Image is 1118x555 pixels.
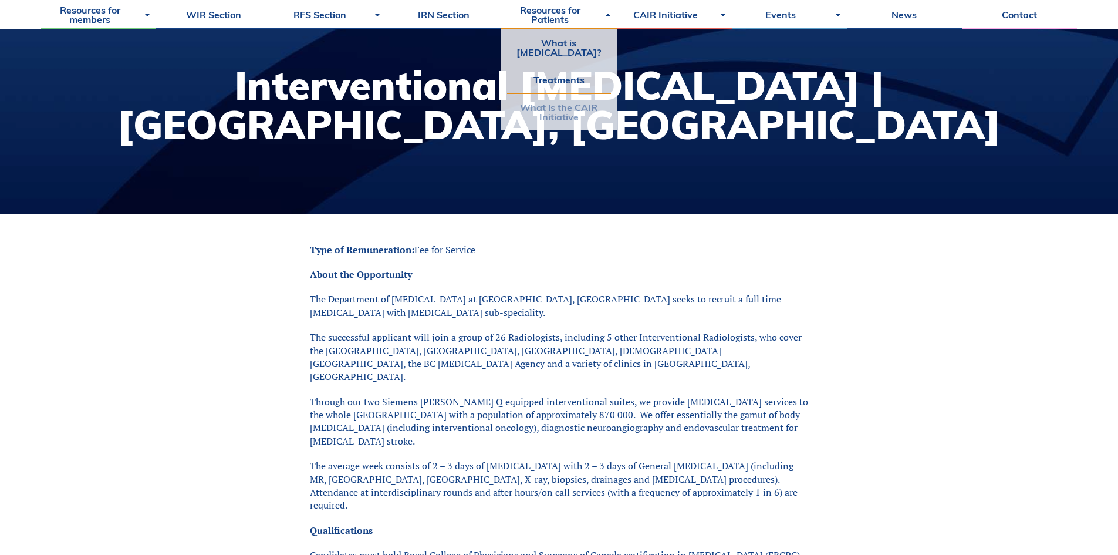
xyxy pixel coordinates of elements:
strong: About the Opportunity [310,268,412,281]
p: The average week consists of 2 – 3 days of [MEDICAL_DATA] with 2 – 3 days of General [MEDICAL_DAT... [310,459,809,512]
h1: Interventional [MEDICAL_DATA] | [GEOGRAPHIC_DATA], [GEOGRAPHIC_DATA] [12,66,1106,144]
p: Through our two Siemens [PERSON_NAME] Q equipped interventional suites, we provide [MEDICAL_DATA]... [310,395,809,448]
a: Treatments [507,66,610,93]
p: Fee for Service [310,243,809,256]
strong: Type of Remuneration: [310,243,414,256]
a: What is the CAIR Initiative [507,94,610,130]
p: The Department of [MEDICAL_DATA] at [GEOGRAPHIC_DATA], [GEOGRAPHIC_DATA] seeks to recruit a full ... [310,292,809,319]
a: What is [MEDICAL_DATA]? [507,29,610,66]
strong: Qualifications [310,524,373,537]
p: The successful applicant will join a group of 26 Radiologists, including 5 other Interventional R... [310,331,809,384]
